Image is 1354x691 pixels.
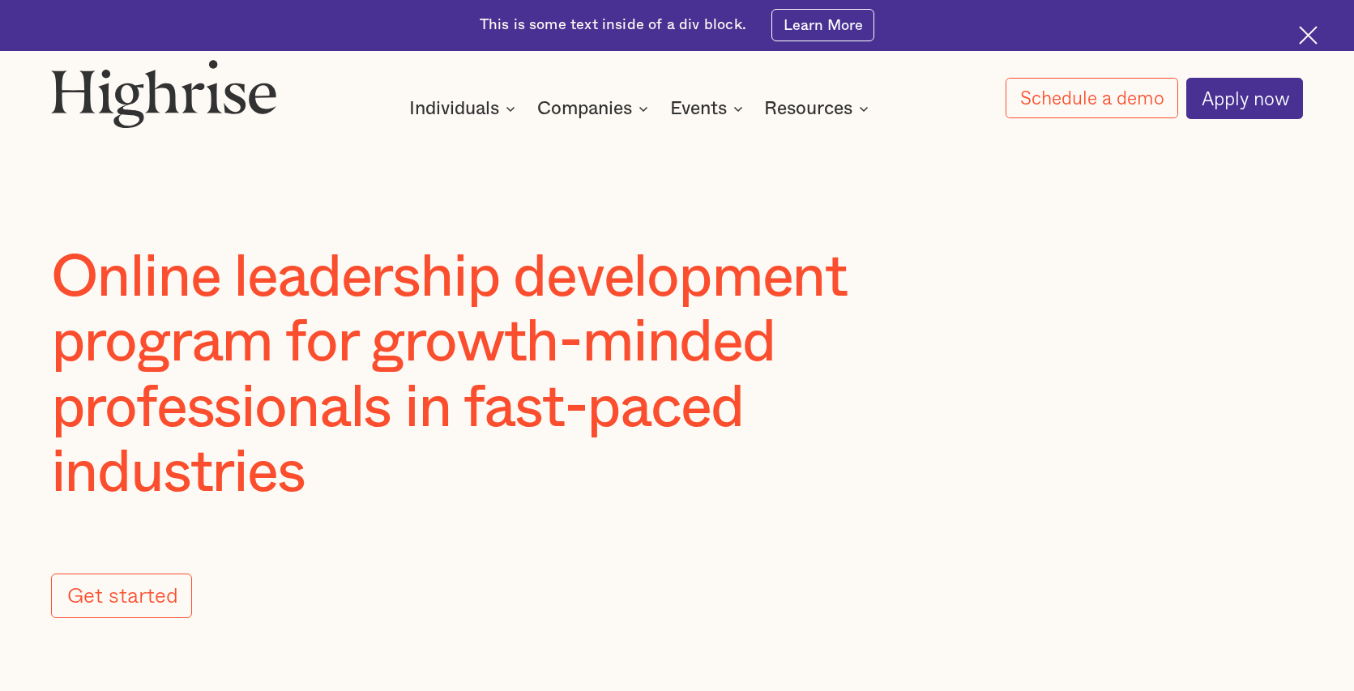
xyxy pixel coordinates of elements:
[409,99,499,118] div: Individuals
[51,574,192,618] a: Get started
[1186,78,1303,119] a: Apply now
[1299,26,1318,45] img: Cross icon
[480,15,746,36] div: This is some text inside of a div block.
[1006,78,1178,118] a: Schedule a demo
[537,99,632,118] div: Companies
[670,99,727,118] div: Events
[409,99,520,118] div: Individuals
[537,99,653,118] div: Companies
[51,59,277,127] img: Highrise logo
[764,99,852,118] div: Resources
[771,9,874,41] a: Learn More
[51,245,965,506] h1: Online leadership development program for growth-minded professionals in fast-paced industries
[764,99,873,118] div: Resources
[670,99,748,118] div: Events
